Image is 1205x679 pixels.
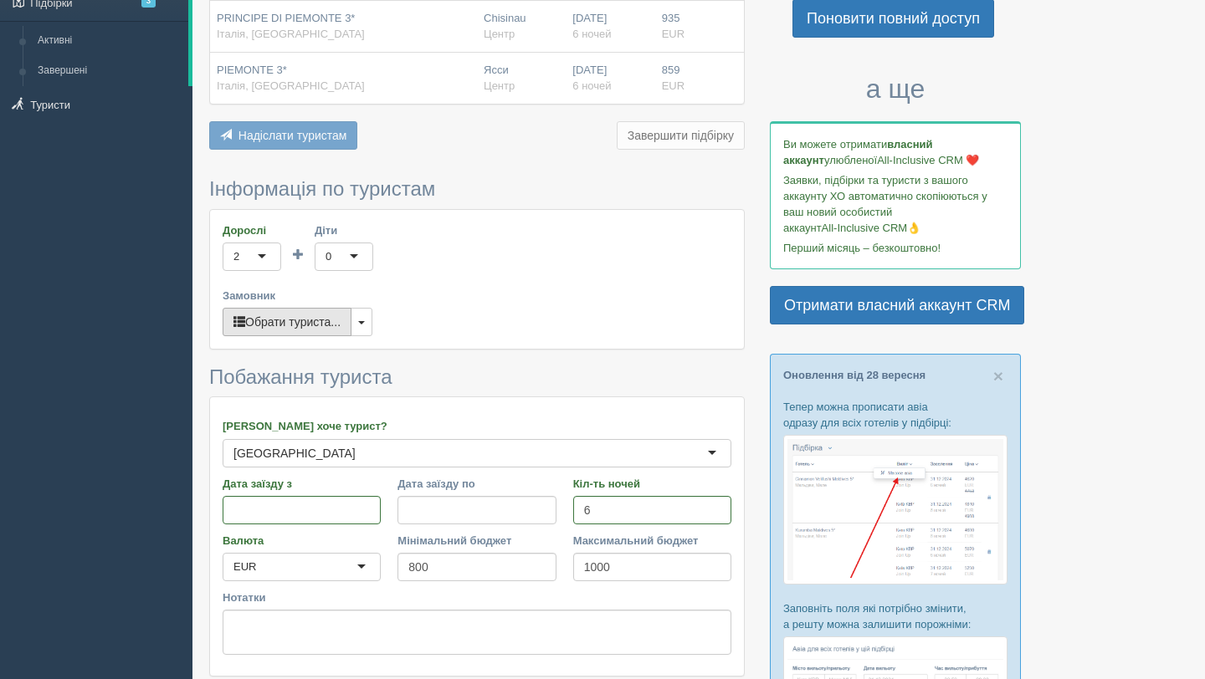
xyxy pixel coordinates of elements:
label: Дата заїзду по [397,476,556,492]
p: Тепер можна прописати авіа одразу для всіх готелів у підбірці: [783,399,1008,431]
button: Надіслати туристам [209,121,357,150]
label: Замовник [223,288,731,304]
h3: Інформація по туристам [209,178,745,200]
div: [DATE] [572,11,648,42]
label: Діти [315,222,373,238]
span: Італія, [GEOGRAPHIC_DATA] [217,28,365,40]
h3: а ще [770,74,1021,104]
div: 2 [233,248,239,265]
div: 0 [326,248,331,265]
div: Chisinau [484,11,559,42]
p: Перший місяць – безкоштовно! [783,240,1008,256]
p: Заявки, підбірки та туристи з вашого аккаунту ХО автоматично скопіюються у ваш новий особистий ак... [783,172,1008,236]
button: Завершити підбірку [617,121,745,150]
p: Заповніть поля які потрібно змінити, а решту можна залишити порожніми: [783,600,1008,632]
img: %D0%BF%D1%96%D0%B4%D0%B1%D1%96%D1%80%D0%BA%D0%B0-%D0%B0%D0%B2%D1%96%D0%B0-1-%D1%81%D1%80%D0%BC-%D... [783,435,1008,585]
b: власний аккаунт [783,138,933,166]
span: All-Inclusive CRM👌 [822,222,921,234]
div: [GEOGRAPHIC_DATA] [233,445,356,462]
label: [PERSON_NAME] хоче турист? [223,418,731,434]
span: × [993,366,1003,385]
label: Нотатки [223,590,731,605]
div: Ясси [484,63,559,94]
span: 859 [662,64,680,76]
span: 6 ночей [572,79,611,92]
label: Дата заїзду з [223,476,381,492]
button: Close [993,367,1003,385]
a: Отримати власний аккаунт CRM [770,286,1024,324]
label: Максимальний бюджет [573,533,731,549]
div: [DATE] [572,63,648,94]
label: Кіл-ть ночей [573,476,731,492]
span: EUR [662,79,685,92]
div: EUR [233,559,256,575]
a: Завершені [30,56,188,86]
span: PRINCIPE DI PIEMONTE 3* [217,12,355,24]
label: Валюта [223,533,381,549]
button: Обрати туриста... [223,308,351,336]
span: 6 ночей [572,28,611,40]
a: Активні [30,26,188,56]
span: PIEMONTE 3* [217,64,287,76]
span: Побажання туриста [209,365,392,388]
p: Ви можете отримати улюбленої [783,136,1008,168]
label: Мінімальний бюджет [397,533,556,549]
span: 935 [662,12,680,24]
span: Італія, [GEOGRAPHIC_DATA] [217,79,365,92]
input: 7-10 або 7,10,14 [573,496,731,524]
a: Оновлення від 28 вересня [783,369,926,381]
span: Надіслати туристам [238,129,347,142]
span: All-Inclusive CRM ❤️ [877,154,979,166]
span: EUR [662,28,685,40]
label: Дорослі [223,222,281,238]
span: Центр [484,79,515,92]
span: Центр [484,28,515,40]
